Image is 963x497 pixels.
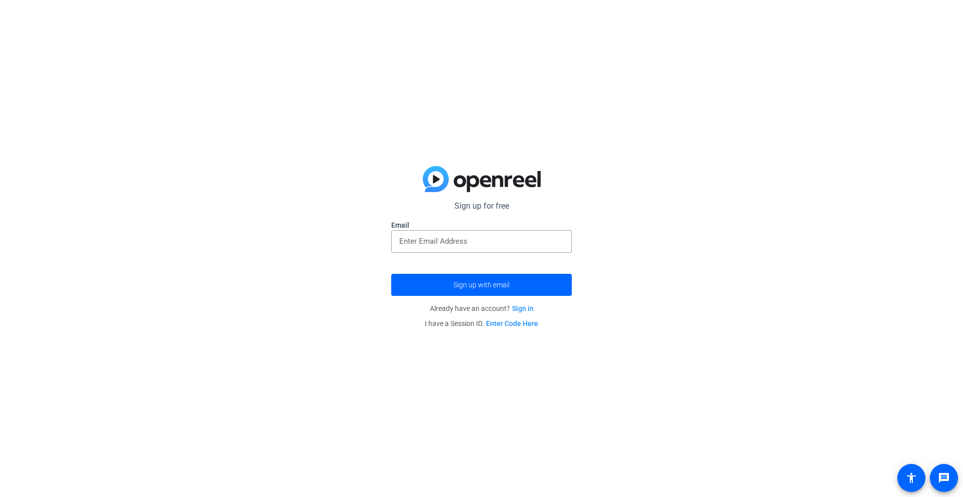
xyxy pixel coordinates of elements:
span: Already have an account? [430,304,534,312]
label: Email [391,220,572,230]
a: Sign in [512,304,534,312]
mat-icon: accessibility [905,472,917,484]
a: Enter Code Here [486,319,538,327]
img: blue-gradient.svg [423,166,541,192]
input: Enter Email Address [399,235,564,247]
mat-icon: message [938,472,950,484]
p: Sign up for free [391,200,572,212]
span: I have a Session ID. [425,319,538,327]
button: Sign up with email [391,274,572,296]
